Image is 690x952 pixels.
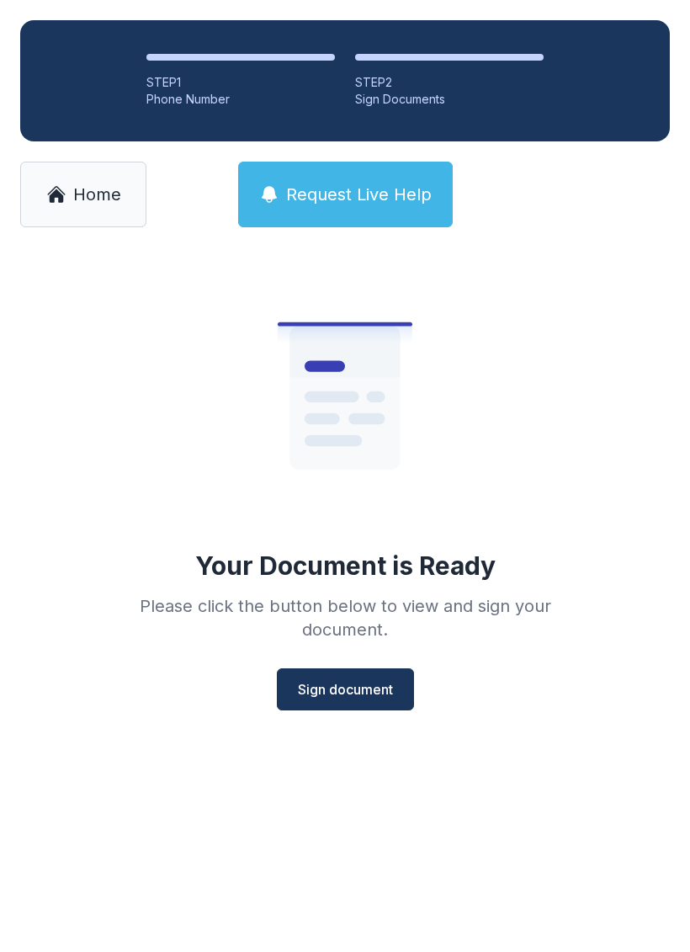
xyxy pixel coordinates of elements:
[103,594,587,641] div: Please click the button below to view and sign your document.
[286,183,432,206] span: Request Live Help
[195,550,496,581] div: Your Document is Ready
[146,74,335,91] div: STEP 1
[73,183,121,206] span: Home
[355,91,544,108] div: Sign Documents
[146,91,335,108] div: Phone Number
[355,74,544,91] div: STEP 2
[298,679,393,699] span: Sign document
